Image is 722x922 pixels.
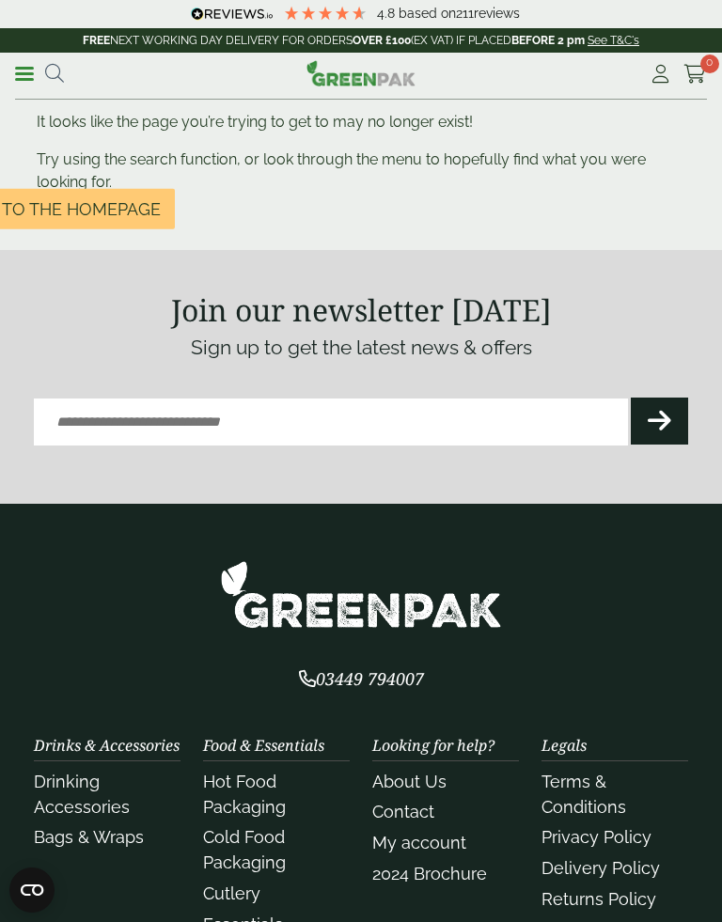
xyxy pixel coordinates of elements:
[34,772,130,817] a: Drinking Accessories
[306,60,416,86] img: GreenPak Supplies
[171,289,552,330] strong: Join our newsletter [DATE]
[220,560,502,629] img: GreenPak Supplies
[191,8,273,21] img: REVIEWS.io
[203,883,260,903] a: Cutlery
[372,864,487,883] a: 2024 Brochure
[37,111,685,133] p: It looks like the page you’re trying to get to may no longer exist!
[399,6,456,21] span: Based on
[541,858,660,878] a: Delivery Policy
[541,772,626,817] a: Terms & Conditions
[372,772,447,791] a: About Us
[34,333,688,363] p: Sign up to get the latest news & offers
[372,802,434,821] a: Contact
[456,6,474,21] span: 211
[700,55,719,73] span: 0
[372,833,466,852] a: My account
[203,772,286,817] a: Hot Food Packaging
[34,827,144,847] a: Bags & Wraps
[377,6,399,21] span: 4.8
[299,671,424,689] a: 03449 794007
[511,34,585,47] strong: BEFORE 2 pm
[588,34,639,47] a: See T&C's
[37,148,685,194] p: Try using the search function, or look through the menu to hopefully find what you were looking for.
[683,65,707,84] i: Cart
[541,827,651,847] a: Privacy Policy
[9,867,55,913] button: Open CMP widget
[683,60,707,88] a: 0
[474,6,520,21] span: reviews
[283,5,368,22] div: 4.79 Stars
[83,34,110,47] strong: FREE
[203,827,286,872] a: Cold Food Packaging
[299,667,424,690] span: 03449 794007
[649,65,672,84] i: My Account
[541,889,656,909] a: Returns Policy
[353,34,411,47] strong: OVER £100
